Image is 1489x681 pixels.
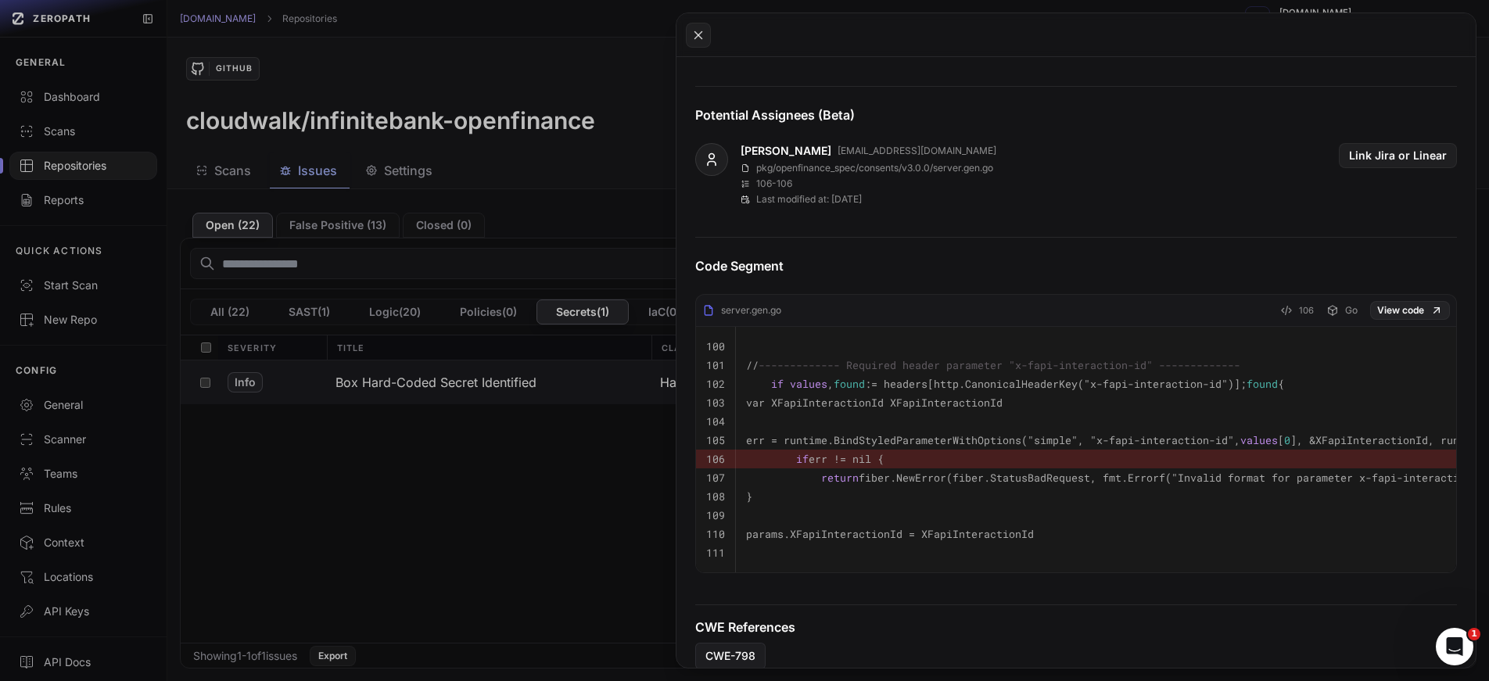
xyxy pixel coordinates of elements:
[756,177,792,190] p: 106 - 106
[790,377,827,391] span: values
[706,508,725,522] code: 109
[706,414,725,428] code: 104
[746,358,1240,372] code: //
[695,618,1457,636] h4: CWE References
[706,471,725,485] code: 107
[746,489,752,504] code: }
[706,489,725,504] code: 108
[706,433,725,447] code: 105
[1345,304,1358,317] span: Go
[746,396,1003,410] code: var XFapiInteractionId XFapiInteractionId
[759,358,1240,372] span: ------------- Required header parameter "x-fapi-interaction-id" -------------
[1240,433,1278,447] span: values
[695,643,766,669] a: CWE-798
[1370,301,1450,320] a: View code
[834,377,865,391] span: found
[706,527,725,541] code: 110
[706,339,725,353] code: 100
[695,256,1457,275] h4: Code Segment
[706,396,725,410] code: 103
[1299,301,1314,320] span: 106
[746,527,1034,541] code: params.XFapiInteractionId = XFapiInteractionId
[706,452,725,466] code: 106
[706,377,725,391] code: 102
[1247,377,1278,391] span: found
[1468,628,1480,640] span: 1
[706,358,725,372] code: 101
[1284,433,1290,447] span: 0
[756,193,862,206] p: Last modified at: [DATE]
[1436,628,1473,665] iframe: Intercom live chat
[746,377,1284,391] code: , := headers[http.CanonicalHeaderKey("x-fapi-interaction-id")]; {
[706,546,725,560] code: 111
[771,377,784,391] span: if
[821,471,859,485] span: return
[702,304,781,317] div: server.gen.go
[746,452,884,466] code: err != nil {
[796,452,809,466] span: if
[705,648,755,664] span: CWE-798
